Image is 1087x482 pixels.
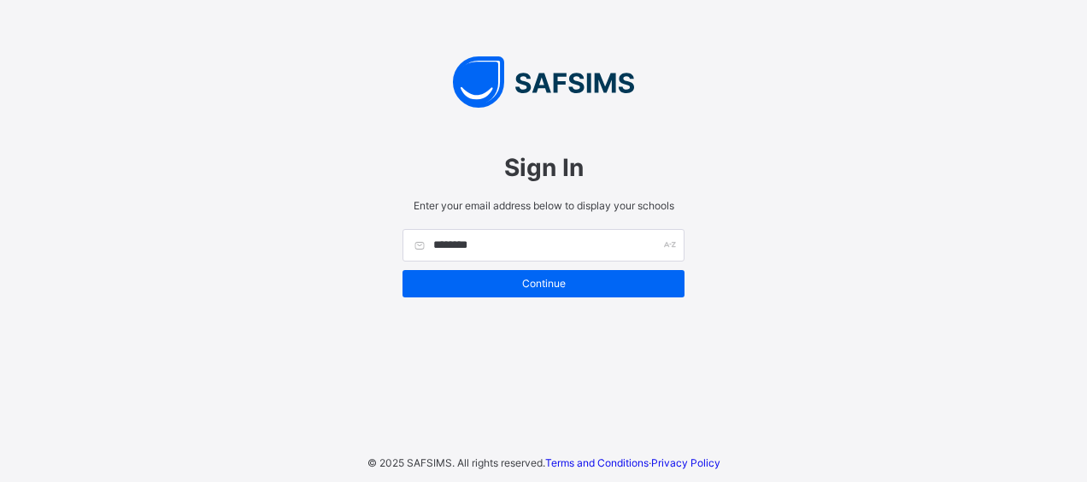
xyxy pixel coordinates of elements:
img: SAFSIMS Logo [385,56,702,108]
span: · [545,456,720,469]
span: © 2025 SAFSIMS. All rights reserved. [367,456,545,469]
span: Continue [415,277,672,290]
a: Privacy Policy [651,456,720,469]
a: Terms and Conditions [545,456,649,469]
span: Enter your email address below to display your schools [402,199,685,212]
span: Sign In [402,153,685,182]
